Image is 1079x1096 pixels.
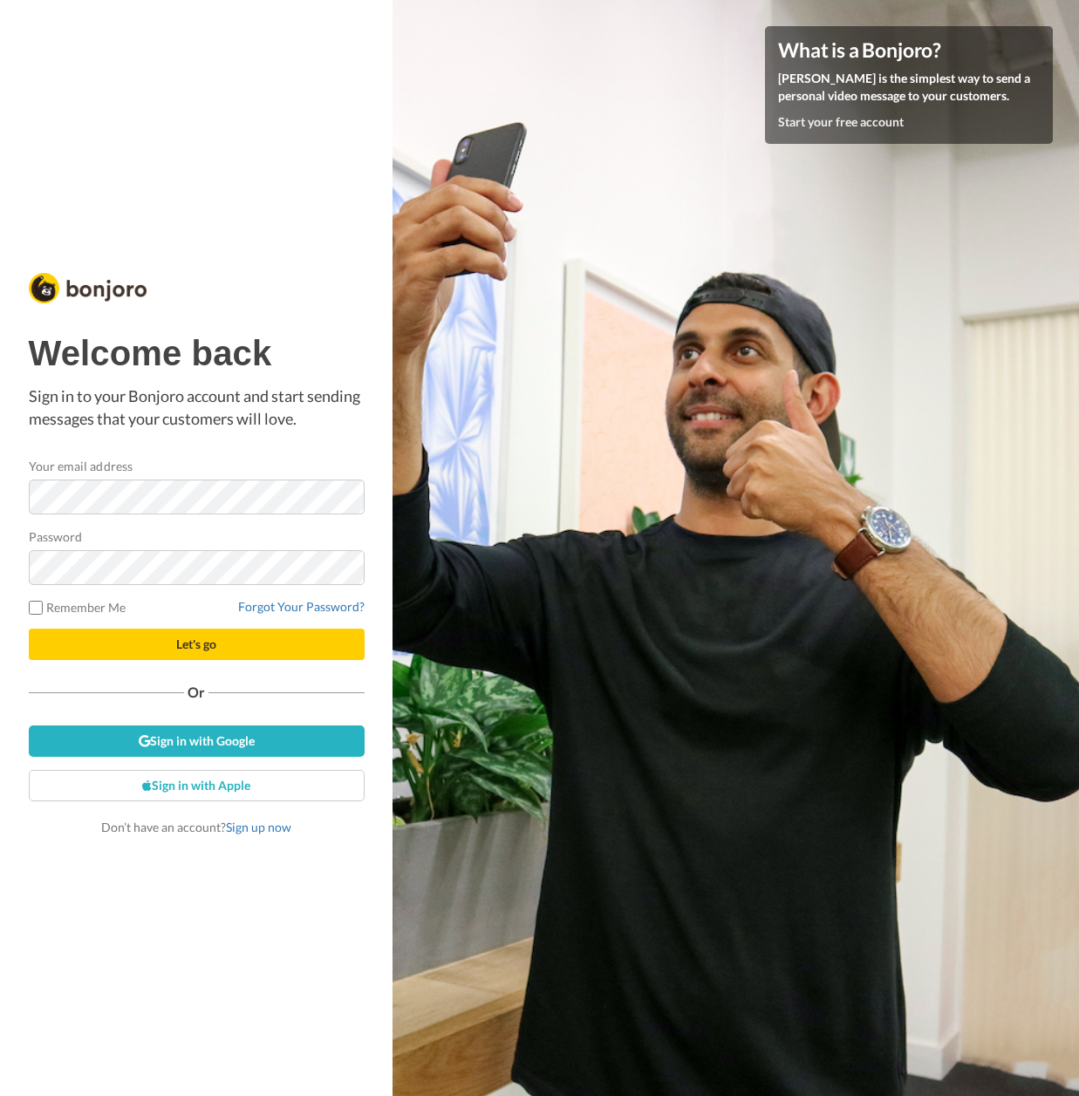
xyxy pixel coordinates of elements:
span: Or [184,686,208,698]
button: Let's go [29,629,365,660]
p: [PERSON_NAME] is the simplest way to send a personal video message to your customers. [778,70,1040,105]
a: Forgot Your Password? [238,599,365,614]
a: Sign in with Google [29,725,365,757]
input: Remember Me [29,601,43,615]
a: Start your free account [778,114,904,129]
p: Sign in to your Bonjoro account and start sending messages that your customers will love. [29,385,365,430]
a: Sign up now [226,820,291,834]
label: Remember Me [29,598,126,616]
label: Your email address [29,457,133,475]
h1: Welcome back [29,334,365,372]
label: Password [29,528,83,546]
h4: What is a Bonjoro? [778,39,1040,61]
a: Sign in with Apple [29,770,365,801]
span: Don’t have an account? [101,820,291,834]
span: Let's go [176,636,216,651]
